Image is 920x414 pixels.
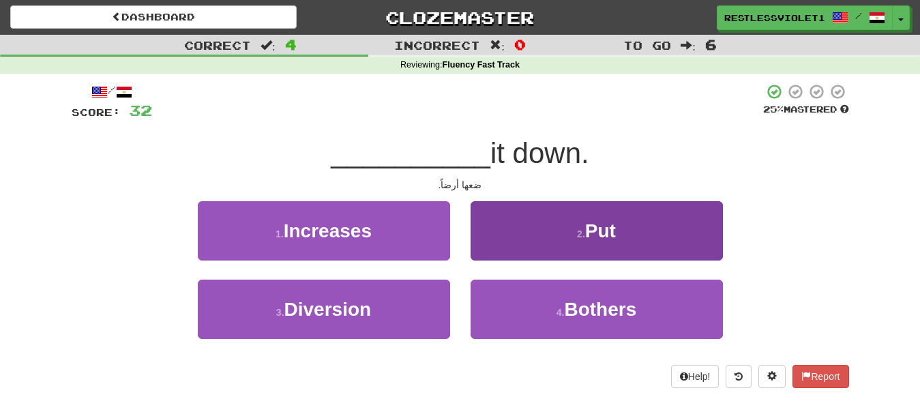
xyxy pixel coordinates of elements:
button: Help! [671,365,719,388]
span: 6 [705,36,717,53]
span: Incorrect [394,38,480,52]
span: Bothers [564,299,636,320]
span: 32 [129,102,152,119]
div: / [72,83,152,100]
div: ضعها أرضاً. [72,178,849,192]
small: 2 . [577,228,585,239]
a: Clozemaster [317,5,604,29]
strong: Fluency Fast Track [443,60,520,70]
button: Round history (alt+y) [726,365,752,388]
span: __________ [331,137,490,169]
div: Mastered [763,104,849,116]
span: RestlessViolet1890 [724,12,825,24]
span: : [681,40,696,51]
button: Report [792,365,848,388]
span: To go [623,38,671,52]
span: Score: [72,106,121,118]
span: Diversion [284,299,372,320]
span: 0 [514,36,526,53]
span: Put [585,220,616,241]
span: : [261,40,276,51]
span: Correct [184,38,251,52]
span: it down. [490,137,589,169]
span: 4 [285,36,297,53]
span: / [855,11,862,20]
span: 25 % [763,104,784,115]
button: 4.Bothers [471,280,723,339]
small: 1 . [276,228,284,239]
button: 2.Put [471,201,723,261]
a: RestlessViolet1890 / [717,5,893,30]
button: 1.Increases [198,201,450,261]
button: 3.Diversion [198,280,450,339]
small: 4 . [557,307,565,318]
span: Increases [284,220,372,241]
a: Dashboard [10,5,297,29]
span: : [490,40,505,51]
small: 3 . [276,307,284,318]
